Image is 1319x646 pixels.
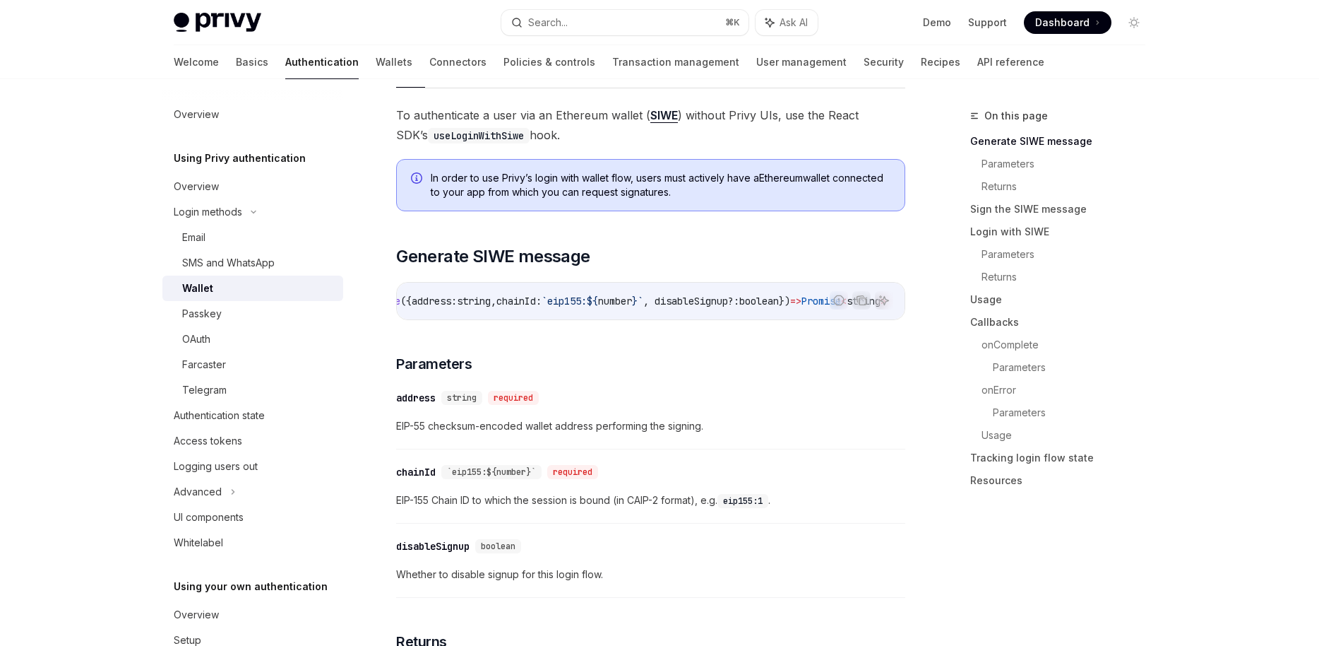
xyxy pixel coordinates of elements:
a: Wallet [162,276,343,301]
div: OAuth [182,331,210,348]
span: chainId: [496,295,542,307]
div: Telegram [182,382,227,399]
a: Transaction management [612,45,739,79]
a: Connectors [429,45,487,79]
a: Whitelabel [162,530,343,556]
span: Dashboard [1035,16,1090,30]
span: => [790,295,801,307]
a: Overview [162,174,343,199]
span: Ask AI [780,16,808,30]
div: Email [182,229,205,246]
button: Toggle dark mode [1123,11,1145,34]
div: Authentication state [174,407,265,424]
a: Farcaster [162,352,343,377]
a: Authentication [285,45,359,79]
span: To authenticate a user via an Ethereum wallet ( ) without Privy UIs, use the React SDK’s hook. [396,105,905,145]
a: Sign the SIWE message [970,198,1157,221]
a: Dashboard [1024,11,1111,34]
a: OAuth [162,327,343,352]
span: string [447,392,477,404]
span: Whether to disable signup for this login flow. [396,566,905,583]
a: Recipes [921,45,960,79]
a: Returns [981,175,1157,198]
a: Parameters [993,356,1157,379]
span: ({ [400,295,412,307]
span: ⌘ K [725,17,740,28]
a: Telegram [162,377,343,403]
a: API reference [977,45,1044,79]
button: Ask AI [756,10,818,35]
button: Report incorrect code [830,291,848,310]
button: Search...⌘K [501,10,748,35]
span: EIP-155 Chain ID to which the session is bound (in CAIP-2 format), e.g. . [396,492,905,509]
a: Passkey [162,301,343,327]
a: SIWE [650,108,678,123]
span: , disableSignup? [643,295,734,307]
div: Access tokens [174,433,242,450]
div: Whitelabel [174,534,223,551]
span: EIP-55 checksum-encoded wallet address performing the signing. [396,418,905,435]
span: } [632,295,638,307]
a: Access tokens [162,428,343,454]
div: Advanced [174,483,222,500]
div: required [547,465,598,479]
img: light logo [174,13,261,33]
span: boolean [481,541,515,552]
div: Wallet [182,280,213,297]
a: onError [981,379,1157,401]
a: Callbacks [970,311,1157,334]
h5: Using your own authentication [174,578,328,595]
a: Email [162,225,343,250]
span: : [734,295,739,307]
a: Tracking login flow state [970,447,1157,469]
a: Returns [981,266,1157,288]
span: On this page [984,107,1048,124]
span: Generate SIWE message [396,245,590,268]
a: SMS and WhatsApp [162,250,343,276]
a: Parameters [981,243,1157,266]
div: chainId [396,465,436,479]
span: }) [779,295,790,307]
div: Search... [528,14,568,31]
span: `eip155:${number}` [447,466,536,478]
span: address: [412,295,457,307]
div: Passkey [182,305,222,322]
a: Parameters [993,401,1157,424]
a: Parameters [981,153,1157,175]
button: Copy the contents from the code block [852,291,871,310]
code: useLoginWithSiwe [428,128,530,143]
div: SMS and WhatsApp [182,254,275,271]
a: Basics [236,45,268,79]
code: eip155:1 [717,494,768,508]
div: UI components [174,509,244,526]
a: Demo [923,16,951,30]
a: User management [756,45,847,79]
span: boolean [739,295,779,307]
a: Overview [162,602,343,628]
a: Welcome [174,45,219,79]
div: Overview [174,606,219,623]
span: number [598,295,632,307]
span: Parameters [396,354,472,374]
span: Promise [801,295,841,307]
div: Overview [174,106,219,123]
button: Ask AI [875,291,893,310]
span: ${ [587,295,598,307]
a: Resources [970,469,1157,492]
a: Support [968,16,1007,30]
a: Generate SIWE message [970,130,1157,153]
div: disableSignup [396,539,470,553]
span: `eip155: [542,295,587,307]
span: In order to use Privy’s login with wallet flow, users must actively have a Ethereum wallet connec... [431,171,890,199]
div: required [488,391,539,405]
svg: Info [411,172,425,187]
a: Usage [981,424,1157,447]
a: Wallets [376,45,412,79]
a: Login with SIWE [970,221,1157,243]
a: Logging users out [162,454,343,479]
div: Login methods [174,204,242,221]
a: Overview [162,102,343,127]
a: Policies & controls [503,45,595,79]
div: Overview [174,178,219,195]
a: UI components [162,505,343,530]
